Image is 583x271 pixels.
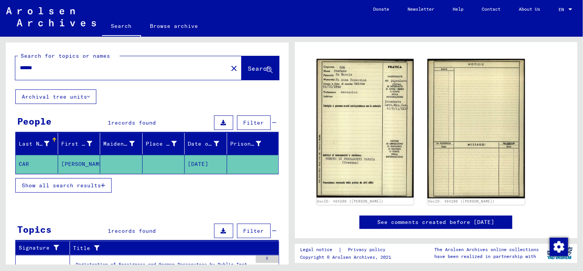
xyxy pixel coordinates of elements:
div: Title [73,242,271,254]
a: Search [102,17,141,37]
a: Privacy policy [342,246,395,254]
div: Maiden Name [103,140,135,148]
div: Last Name [19,138,59,150]
button: Archival tree units [15,89,96,104]
img: yv_logo.png [546,243,574,263]
span: EN [559,7,567,12]
img: 001.jpg [317,59,414,198]
div: Signature [19,244,64,252]
span: Filter [244,227,264,234]
button: Filter [237,115,271,130]
a: Browse archive [141,17,208,35]
div: People [17,114,52,128]
span: 1 [108,227,111,234]
span: 1 [108,119,111,126]
span: records found [111,227,156,234]
div: Place of Birth [146,140,177,148]
mat-header-cell: First Name [58,133,101,154]
a: See comments created before [DATE] [377,218,494,226]
mat-cell: [PERSON_NAME] [58,155,101,174]
span: Filter [244,119,264,126]
img: Change consent [550,238,568,256]
mat-header-cell: Date of Birth [185,133,227,154]
div: 3 [256,255,279,263]
div: Prisoner # [230,140,261,148]
mat-header-cell: Place of Birth [143,133,185,154]
div: | [300,246,395,254]
p: The Arolsen Archives online collections [434,246,539,253]
div: Maiden Name [103,138,144,150]
div: Signature [19,242,71,254]
div: Title [73,244,264,252]
button: Show all search results [15,178,112,193]
div: Date of Birth [188,140,219,148]
img: 002.jpg [427,59,525,198]
mat-header-cell: Prisoner # [227,133,278,154]
div: Place of Birth [146,138,187,150]
span: Show all search results [22,182,101,189]
div: First Name [61,138,102,150]
button: Filter [237,224,271,238]
mat-cell: [DATE] [185,155,227,174]
p: have been realized in partnership with [434,253,539,260]
a: DocID: 464206 ([PERSON_NAME]) [428,199,495,203]
mat-label: Search for topics or names [21,52,110,59]
a: Legal notice [300,246,338,254]
span: Search [248,65,271,72]
div: First Name [61,140,93,148]
a: DocID: 464206 ([PERSON_NAME]) [317,199,383,203]
mat-header-cell: Last Name [16,133,58,154]
mat-header-cell: Maiden Name [100,133,143,154]
div: Prisoner # [230,138,271,150]
div: Date of Birth [188,138,229,150]
div: Last Name [19,140,49,148]
mat-cell: CAR [16,155,58,174]
span: records found [111,119,156,126]
p: Copyright © Arolsen Archives, 2021 [300,254,395,261]
button: Search [242,56,279,80]
div: Topics [17,222,52,236]
mat-icon: close [229,64,239,73]
img: Arolsen_neg.svg [6,7,96,26]
button: Clear [226,60,242,76]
